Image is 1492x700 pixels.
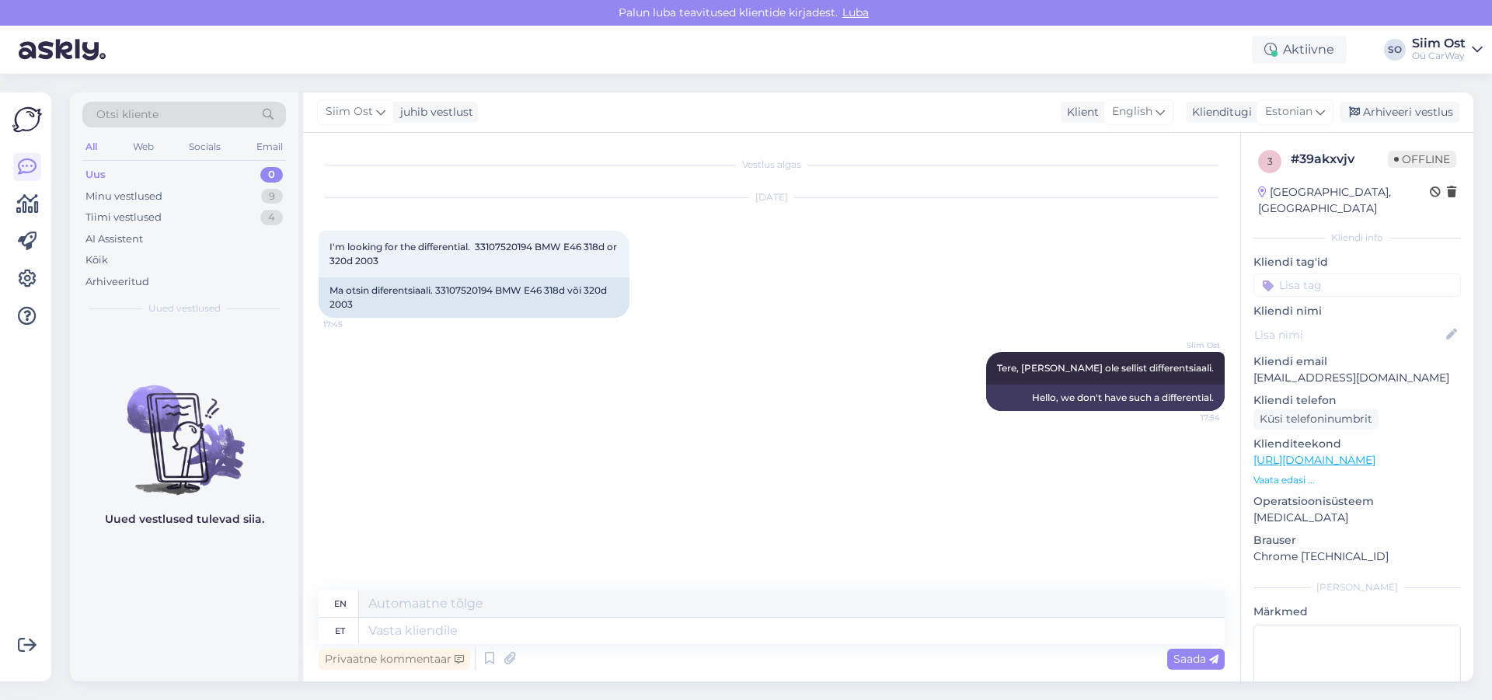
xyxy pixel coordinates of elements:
span: Siim Ost [326,103,373,120]
p: Vaata edasi ... [1253,473,1461,487]
p: Kliendi telefon [1253,392,1461,409]
div: Minu vestlused [85,189,162,204]
div: Email [253,137,286,157]
div: All [82,137,100,157]
p: [MEDICAL_DATA] [1253,510,1461,526]
p: Chrome [TECHNICAL_ID] [1253,549,1461,565]
div: Privaatne kommentaar [319,649,470,670]
span: Siim Ost [1162,340,1220,351]
div: Klient [1061,104,1099,120]
div: [DATE] [319,190,1225,204]
input: Lisa nimi [1254,326,1443,343]
div: 9 [261,189,283,204]
div: 4 [260,210,283,225]
div: Aktiivne [1252,36,1347,64]
div: Kliendi info [1253,231,1461,245]
span: Uued vestlused [148,301,221,315]
img: Askly Logo [12,105,42,134]
a: [URL][DOMAIN_NAME] [1253,453,1375,467]
span: Saada [1173,652,1218,666]
div: 0 [260,167,283,183]
div: Ma otsin diferentsiaali. 33107520194 BMW E46 318d või 320d 2003 [319,277,629,318]
p: Operatsioonisüsteem [1253,493,1461,510]
div: SO [1384,39,1406,61]
div: AI Assistent [85,232,143,247]
div: Socials [186,137,224,157]
div: [PERSON_NAME] [1253,580,1461,594]
span: English [1112,103,1152,120]
span: 17:54 [1162,412,1220,423]
div: et [335,618,345,644]
div: Küsi telefoninumbrit [1253,409,1379,430]
span: 3 [1267,155,1273,167]
span: I'm looking for the differential. 33107520194 BMW E46 318d or 320d 2003 [329,241,619,266]
p: Brauser [1253,532,1461,549]
div: juhib vestlust [394,104,473,120]
img: No chats [70,357,298,497]
div: en [334,590,347,617]
input: Lisa tag [1253,273,1461,297]
p: Kliendi nimi [1253,303,1461,319]
span: Otsi kliente [96,106,159,123]
div: Hello, we don't have such a differential. [986,385,1225,411]
p: Klienditeekond [1253,436,1461,452]
div: Klienditugi [1186,104,1252,120]
a: Siim OstOü CarWay [1412,37,1483,62]
div: Arhiveeri vestlus [1340,102,1459,123]
div: Tiimi vestlused [85,210,162,225]
div: Oü CarWay [1412,50,1466,62]
span: Offline [1388,151,1456,168]
div: Web [130,137,157,157]
div: Kõik [85,252,108,268]
div: Vestlus algas [319,158,1225,172]
div: # 39akxvjv [1291,150,1388,169]
div: Arhiveeritud [85,274,149,290]
div: [GEOGRAPHIC_DATA], [GEOGRAPHIC_DATA] [1258,184,1430,217]
p: [EMAIL_ADDRESS][DOMAIN_NAME] [1253,370,1461,386]
div: Uus [85,167,106,183]
span: Luba [838,5,873,19]
span: 17:45 [323,319,382,330]
span: Tere, [PERSON_NAME] ole sellist differentsiaali. [997,362,1214,374]
p: Märkmed [1253,604,1461,620]
p: Kliendi tag'id [1253,254,1461,270]
p: Uued vestlused tulevad siia. [105,511,264,528]
div: Siim Ost [1412,37,1466,50]
span: Estonian [1265,103,1312,120]
p: Kliendi email [1253,353,1461,370]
